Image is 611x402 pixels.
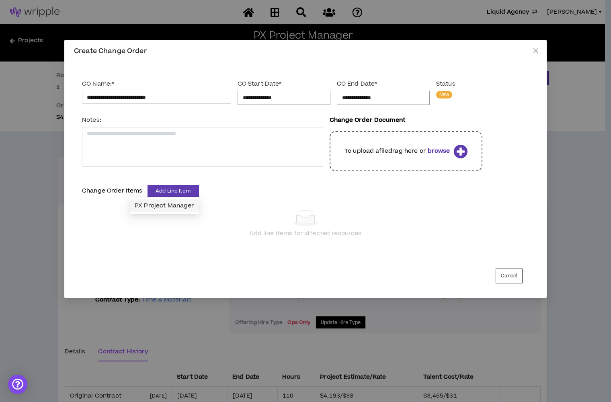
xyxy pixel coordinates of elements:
label: CO Start Date [238,77,330,91]
label: Status [436,77,455,91]
b: browse [428,147,450,155]
label: CO Name: [82,77,231,91]
button: Close [525,40,547,62]
p: Change Order Document [330,116,405,124]
button: Add Line Item [148,185,199,197]
sup: New [436,91,452,98]
div: Open Intercom Messenger [8,375,27,394]
label: CO End Date [337,77,430,91]
label: Notes: [82,113,323,127]
button: Cancel [496,269,523,283]
span: PX Project Manager [135,201,194,210]
span: close [533,47,539,54]
div: To upload afiledrag here orbrowse [330,127,482,175]
div: Create Change Order [74,47,537,55]
p: To upload a file drag here or [344,147,450,156]
p: Change Order Items [82,187,143,195]
div: Add line items for affected resources [82,229,529,238]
